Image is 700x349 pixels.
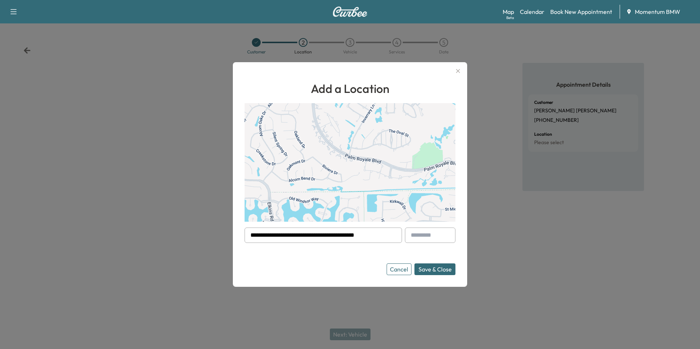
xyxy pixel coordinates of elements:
[550,7,612,16] a: Book New Appointment
[332,7,368,17] img: Curbee Logo
[387,263,412,275] button: Cancel
[245,80,455,97] h1: Add a Location
[503,7,514,16] a: MapBeta
[520,7,544,16] a: Calendar
[414,263,455,275] button: Save & Close
[635,7,680,16] span: Momentum BMW
[506,15,514,20] div: Beta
